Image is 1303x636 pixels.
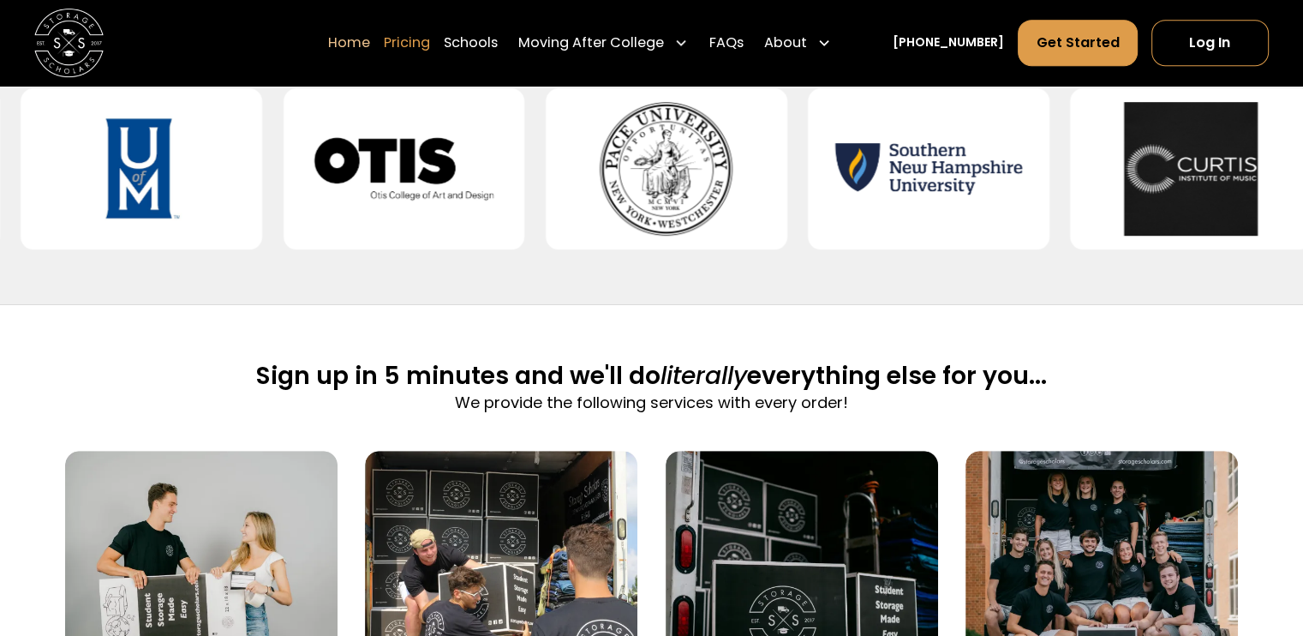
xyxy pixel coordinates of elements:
a: Pricing [384,19,430,67]
a: Schools [444,19,498,67]
img: Storage Scholars main logo [34,9,104,78]
h2: Sign up in 5 minutes and we'll do everything else for you... [256,360,1047,392]
span: literally [660,358,747,393]
a: Get Started [1018,20,1137,66]
div: Moving After College [518,33,664,53]
a: Home [328,19,370,67]
a: [PHONE_NUMBER] [893,34,1004,52]
img: Curtis Institute of Music [1097,102,1284,236]
img: University of Memphis [49,102,236,236]
a: Log In [1151,20,1269,66]
p: We provide the following services with every order! [256,391,1047,414]
div: Moving After College [511,19,695,67]
img: Southern New Hampshire University [835,102,1022,236]
a: FAQs [708,19,743,67]
div: About [757,19,838,67]
div: About [764,33,807,53]
img: Otis College of Art and Design [311,102,498,236]
img: Pace University - Pleasantville [573,102,760,236]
